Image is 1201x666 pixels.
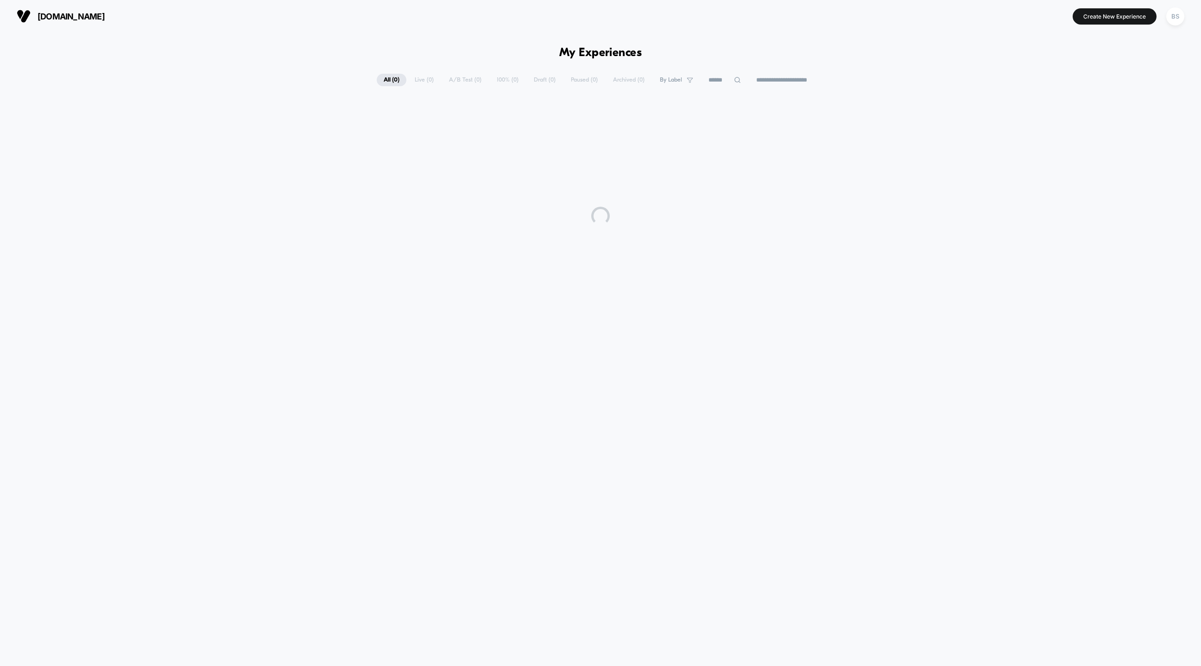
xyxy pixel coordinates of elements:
img: Visually logo [17,9,31,23]
button: Create New Experience [1073,8,1157,25]
div: BS [1166,7,1184,25]
button: [DOMAIN_NAME] [14,9,107,24]
button: BS [1163,7,1187,26]
span: [DOMAIN_NAME] [38,12,105,21]
span: All ( 0 ) [377,74,406,86]
span: By Label [660,76,682,83]
h1: My Experiences [559,46,642,60]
